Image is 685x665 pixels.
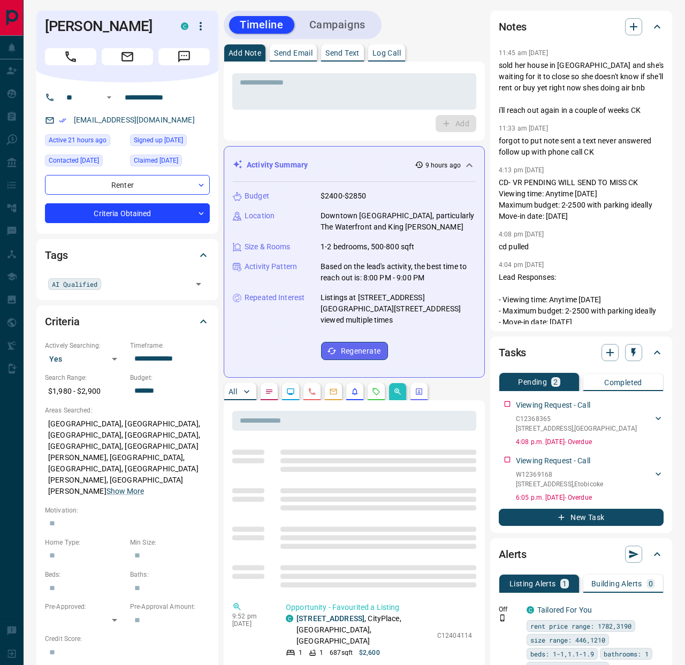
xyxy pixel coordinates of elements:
[499,605,520,614] p: Off
[553,378,558,386] p: 2
[158,48,210,65] span: Message
[499,177,664,222] p: CD- VR PENDING WILL SEND TO MISS CK Viewing time: Anytime [DATE] Maximum budget: 2-2500 with park...
[130,134,210,149] div: Thu Aug 28 2025
[45,415,210,500] p: [GEOGRAPHIC_DATA], [GEOGRAPHIC_DATA], [GEOGRAPHIC_DATA], [GEOGRAPHIC_DATA], [GEOGRAPHIC_DATA], [G...
[299,648,302,658] p: 1
[45,313,80,330] h2: Criteria
[530,635,605,645] span: size range: 446,1210
[516,400,590,411] p: Viewing Request - Call
[45,570,125,579] p: Beds:
[425,160,461,170] p: 9 hours ago
[45,383,125,400] p: $1,980 - $2,900
[130,155,210,170] div: Fri Aug 29 2025
[274,49,313,57] p: Send Email
[499,231,544,238] p: 4:08 pm [DATE]
[191,277,206,292] button: Open
[299,16,376,34] button: Campaigns
[45,175,210,195] div: Renter
[499,125,548,132] p: 11:33 am [DATE]
[245,190,269,202] p: Budget
[45,155,125,170] div: Thu Aug 28 2025
[286,602,472,613] p: Opportunity - Favourited a Listing
[265,387,273,396] svg: Notes
[530,621,631,631] span: rent price range: 1782,3190
[45,203,210,223] div: Criteria Obtained
[351,387,359,396] svg: Listing Alerts
[527,606,534,614] div: condos.ca
[499,49,548,57] p: 11:45 am [DATE]
[45,506,210,515] p: Motivation:
[321,261,476,284] p: Based on the lead's activity, the best time to reach out is: 8:00 PM - 9:00 PM
[45,634,210,644] p: Credit Score:
[245,261,297,272] p: Activity Pattern
[321,292,476,326] p: Listings at [STREET_ADDRESS][GEOGRAPHIC_DATA][STREET_ADDRESS] viewed multiple times
[499,135,664,158] p: forgot to put note sent a text never answered follow up with phone call CK
[130,538,210,547] p: Min Size:
[516,424,637,433] p: [STREET_ADDRESS] , [GEOGRAPHIC_DATA]
[130,373,210,383] p: Budget:
[106,486,144,497] button: Show More
[245,241,291,253] p: Size & Rooms
[103,91,116,104] button: Open
[516,412,664,435] div: C12368365[STREET_ADDRESS],[GEOGRAPHIC_DATA]
[530,648,594,659] span: beds: 1-1,1.1-1.9
[499,509,664,526] button: New Task
[232,613,270,620] p: 9:52 pm
[604,648,649,659] span: bathrooms: 1
[229,49,261,57] p: Add Note
[516,468,664,491] div: W12369168[STREET_ADDRESS],Etobicoke
[562,580,567,587] p: 1
[437,631,472,640] p: C12404114
[49,135,106,146] span: Active 21 hours ago
[45,350,125,368] div: Yes
[415,387,423,396] svg: Agent Actions
[321,190,366,202] p: $2400-$2850
[518,378,547,386] p: Pending
[321,210,476,233] p: Downtown [GEOGRAPHIC_DATA], particularly The Waterfront and King [PERSON_NAME]
[45,309,210,334] div: Criteria
[134,155,178,166] span: Claimed [DATE]
[372,49,401,57] p: Log Call
[516,437,664,447] p: 4:08 p.m. [DATE] - Overdue
[499,614,506,622] svg: Push Notification Only
[499,344,526,361] h2: Tasks
[245,210,275,221] p: Location
[45,538,125,547] p: Home Type:
[134,135,183,146] span: Signed up [DATE]
[516,479,603,489] p: [STREET_ADDRESS] , Etobicoke
[286,615,293,622] div: condos.ca
[229,16,294,34] button: Timeline
[516,455,590,467] p: Viewing Request - Call
[319,648,323,658] p: 1
[321,241,414,253] p: 1-2 bedrooms, 500-800 sqft
[325,49,360,57] p: Send Text
[359,648,380,658] p: $2,600
[45,247,67,264] h2: Tags
[516,414,637,424] p: C12368365
[49,155,99,166] span: Contacted [DATE]
[52,279,97,289] span: AI Qualified
[181,22,188,30] div: condos.ca
[372,387,380,396] svg: Requests
[499,340,664,365] div: Tasks
[649,580,653,587] p: 0
[499,261,544,269] p: 4:04 pm [DATE]
[499,166,544,174] p: 4:13 pm [DATE]
[245,292,305,303] p: Repeated Interest
[232,620,270,628] p: [DATE]
[45,406,210,415] p: Areas Searched:
[604,379,642,386] p: Completed
[45,341,125,350] p: Actively Searching:
[499,60,664,116] p: sold her house in [GEOGRAPHIC_DATA] and she's waiting for it to close so she doesn't know if she'...
[499,546,527,563] h2: Alerts
[45,134,125,149] div: Mon Sep 15 2025
[296,613,432,647] p: , CityPlace, [GEOGRAPHIC_DATA], [GEOGRAPHIC_DATA]
[233,155,476,175] div: Activity Summary9 hours ago
[296,614,364,623] a: [STREET_ADDRESS]
[499,272,664,373] p: Lead Responses: - Viewing time: Anytime [DATE] - Maximum budget: 2-2500 with parking ideally - Mo...
[45,242,210,268] div: Tags
[45,602,125,612] p: Pre-Approved:
[499,18,527,35] h2: Notes
[286,387,295,396] svg: Lead Browsing Activity
[321,342,388,360] button: Regenerate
